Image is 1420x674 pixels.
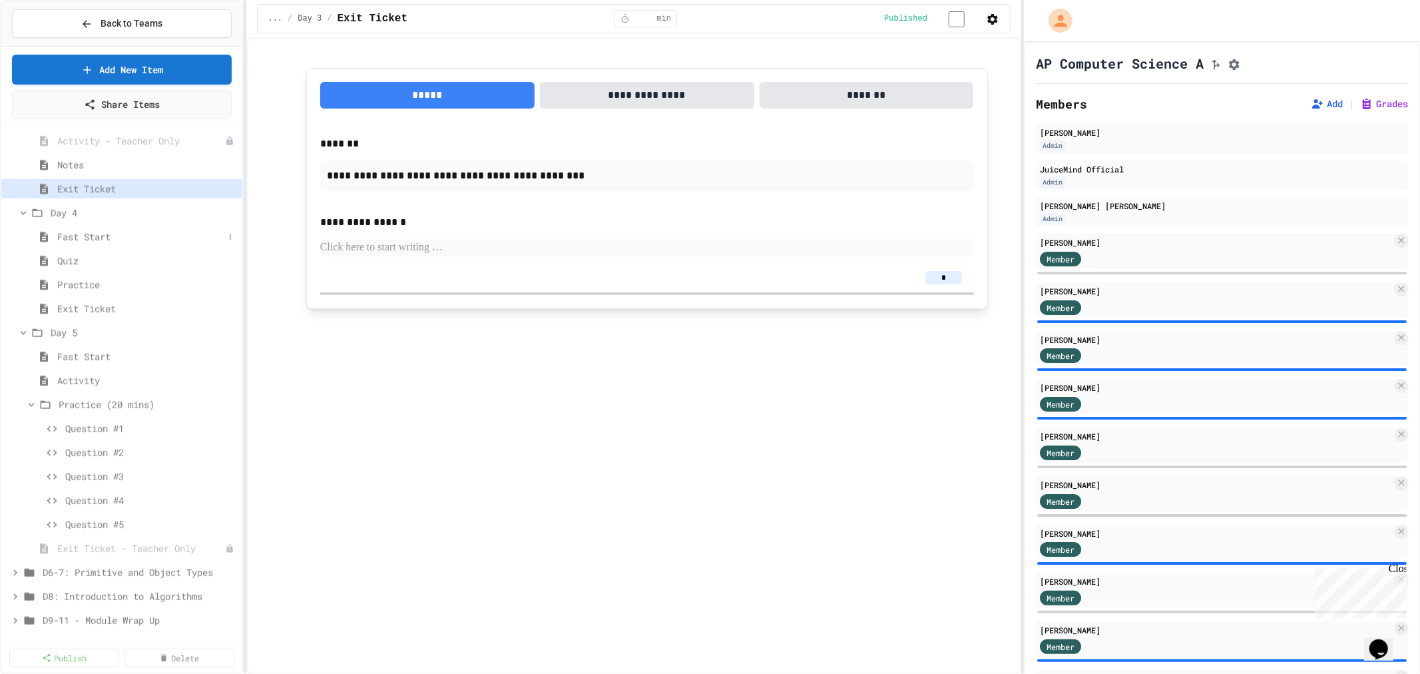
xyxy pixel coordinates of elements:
[12,55,232,85] a: Add New Item
[65,422,237,436] span: Question #1
[225,544,234,553] div: Unpublished
[225,137,234,146] div: Unpublished
[1040,382,1392,394] div: [PERSON_NAME]
[338,11,408,27] span: Exit Ticket
[57,230,224,244] span: Fast Start
[1040,334,1392,346] div: [PERSON_NAME]
[1228,55,1241,71] button: Assignment Settings
[1360,97,1408,111] button: Grades
[1348,96,1355,112] span: |
[35,637,237,651] span: U2M3: If Statements & Control Flow
[1047,592,1074,604] span: Member
[65,517,237,531] span: Question #5
[57,254,237,268] span: Quiz
[1040,176,1065,188] div: Admin
[1047,496,1074,507] span: Member
[51,206,237,220] span: Day 4
[1309,563,1407,619] iframe: chat widget
[884,10,981,27] div: Content is published and visible to students
[884,13,927,24] span: Published
[57,278,237,292] span: Practice
[43,565,237,579] span: D6-7: Primitive and Object Types
[1040,285,1392,297] div: [PERSON_NAME]
[1047,302,1074,314] span: Member
[57,182,237,196] span: Exit Ticket
[224,230,237,244] button: More options
[57,374,237,388] span: Activity
[1047,350,1074,362] span: Member
[1040,163,1404,175] div: JuiceMind Official
[124,649,234,667] a: Delete
[12,9,232,38] button: Back to Teams
[57,350,237,364] span: Fast Start
[327,13,332,24] span: /
[1047,641,1074,653] span: Member
[65,446,237,460] span: Question #2
[1047,398,1074,410] span: Member
[268,13,283,24] span: ...
[1311,97,1343,111] button: Add
[1040,430,1392,442] div: [PERSON_NAME]
[1047,253,1074,265] span: Member
[1036,54,1204,73] h1: AP Computer Science A
[1040,213,1065,224] div: Admin
[298,13,322,24] span: Day 3
[12,90,232,119] a: Share Items
[1040,127,1404,139] div: [PERSON_NAME]
[933,11,981,27] input: publish toggle
[1040,236,1392,248] div: [PERSON_NAME]
[5,5,92,85] div: Chat with us now!Close
[101,17,162,31] span: Back to Teams
[1040,575,1392,587] div: [PERSON_NAME]
[65,470,237,484] span: Question #3
[288,13,292,24] span: /
[43,613,237,627] span: D9-11 - Module Wrap Up
[1040,479,1392,491] div: [PERSON_NAME]
[1040,527,1392,539] div: [PERSON_NAME]
[51,326,237,340] span: Day 5
[1209,55,1222,71] button: Click to see fork details
[1035,5,1076,36] div: My Account
[57,134,225,148] span: Activity - Teacher Only
[1040,200,1404,212] div: [PERSON_NAME] [PERSON_NAME]
[1040,624,1392,636] div: [PERSON_NAME]
[59,398,237,412] span: Practice (20 mins)
[65,494,237,507] span: Question #4
[9,649,119,667] a: Publish
[1047,447,1074,459] span: Member
[57,302,237,316] span: Exit Ticket
[1036,95,1087,113] h2: Members
[1364,621,1407,661] iframe: chat widget
[1040,140,1065,151] div: Admin
[656,13,671,24] span: min
[57,158,237,172] span: Notes
[57,541,225,555] span: Exit Ticket - Teacher Only
[1047,543,1074,555] span: Member
[43,589,237,603] span: D8: Introduction to Algorithms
